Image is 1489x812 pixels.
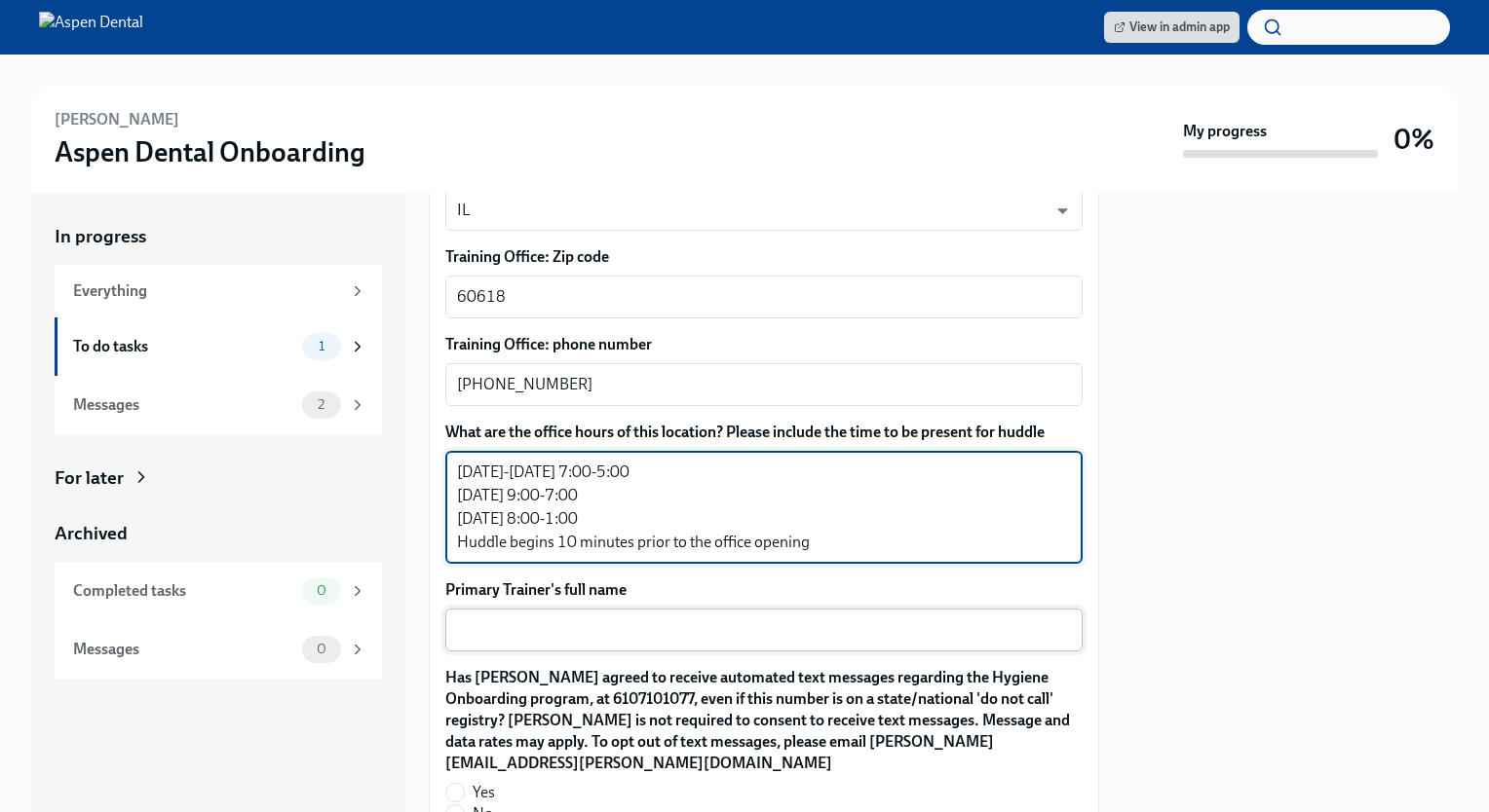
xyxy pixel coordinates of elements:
[55,317,382,376] a: To do tasks1
[445,422,1083,443] label: What are the office hours of this location? Please include the time to be present for huddle
[55,521,382,546] a: Archived
[445,667,1083,774] label: Has [PERSON_NAME] agreed to receive automated text messages regarding the Hygiene Onboarding prog...
[473,782,495,803] span: Yes
[1183,121,1267,142] strong: My progress
[445,334,1083,355] label: Training Office: phone number
[1114,18,1230,37] span: View in admin app
[55,265,382,317] a: Everything
[55,465,124,491] div: For later
[73,580,294,602] div: Completed tasks
[1104,12,1240,43] a: View in admin app
[55,376,382,434] a: Messages2
[55,620,382,679] a: Messages0
[307,339,336,353] span: 1
[457,285,1071,309] textarea: 60618
[55,224,382,249] a: In progress
[445,246,1083,268] label: Training Office: Zip code
[1394,122,1434,157] h3: 0%
[55,562,382,620] a: Completed tasks0
[445,579,1083,601] label: Primary Trainer's full name
[39,12,143,43] img: Aspen Dental
[73,336,294,357] div: To do tasks
[305,642,338,656] span: 0
[445,190,1083,231] div: IL
[457,461,1071,554] textarea: [DATE]-[DATE] 7:00-5:00 [DATE] 9:00-7:00 [DATE] 8:00-1:00 Huddle begins 10 minutes prior to the o...
[55,465,382,491] a: For later
[73,394,294,416] div: Messages
[457,373,1071,396] textarea: [PHONE_NUMBER]
[306,397,336,412] span: 2
[55,109,179,130] h6: [PERSON_NAME]
[55,134,365,169] h3: Aspen Dental Onboarding
[305,583,338,598] span: 0
[73,639,294,660] div: Messages
[73,280,341,302] div: Everything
